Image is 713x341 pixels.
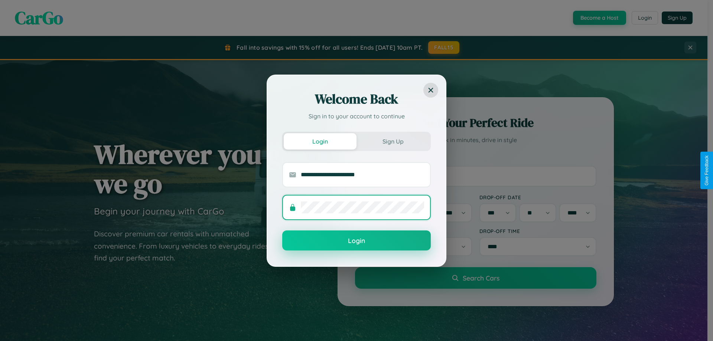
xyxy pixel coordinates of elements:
button: Sign Up [356,133,429,150]
button: Login [284,133,356,150]
h2: Welcome Back [282,90,431,108]
button: Login [282,230,431,250]
p: Sign in to your account to continue [282,112,431,121]
div: Give Feedback [704,155,709,186]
